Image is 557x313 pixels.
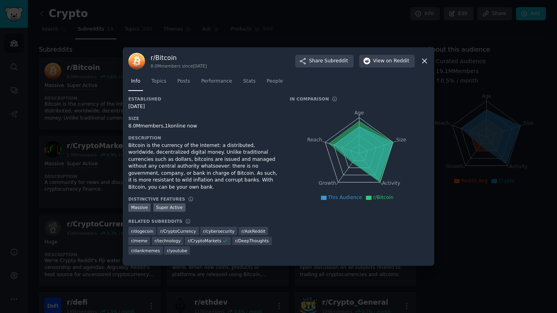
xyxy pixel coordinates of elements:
[264,75,286,91] a: People
[160,228,196,234] span: r/ CryptoCurrency
[203,228,234,234] span: r/ cybersecurity
[309,58,348,65] span: Share
[359,55,415,68] button: Viewon Reddit
[373,195,393,200] span: r/Bitcoin
[128,116,278,121] h3: Size
[243,78,255,85] span: Stats
[128,218,182,224] h3: Related Subreddits
[396,137,406,142] tspan: Size
[307,137,322,142] tspan: Reach
[131,248,160,253] span: r/ dankmemes
[290,96,329,102] h3: In Comparison
[188,238,221,243] span: r/ CryptoMarkets
[128,196,185,202] h3: Distinctive Features
[174,75,193,91] a: Posts
[151,54,207,62] h3: r/ Bitcoin
[295,55,354,68] button: ShareSubreddit
[201,78,232,85] span: Performance
[386,58,409,65] span: on Reddit
[128,103,278,110] div: [DATE]
[177,78,190,85] span: Posts
[131,238,147,243] span: r/ meme
[155,238,181,243] span: r/ technology
[131,78,140,85] span: Info
[151,63,207,69] div: 8.0M members since [DATE]
[149,75,169,91] a: Topics
[242,228,265,234] span: r/ AskReddit
[267,78,283,85] span: People
[325,58,348,65] span: Subreddit
[128,53,145,70] img: Bitcoin
[373,58,409,65] span: View
[153,203,186,212] div: Super Active
[198,75,235,91] a: Performance
[128,123,278,130] div: 8.0M members, 1k online now
[328,195,362,200] span: This Audience
[167,248,187,253] span: r/ youtube
[131,228,153,234] span: r/ dogecoin
[128,96,278,102] h3: Established
[354,110,364,116] tspan: Age
[151,78,166,85] span: Topics
[128,142,278,191] div: Bitcoin is the currency of the Internet: a distributed, worldwide, decentralized digital money. U...
[240,75,258,91] a: Stats
[319,180,336,186] tspan: Growth
[128,203,151,212] div: Massive
[235,238,269,243] span: r/ DeepThoughts
[382,180,400,186] tspan: Activity
[128,75,143,91] a: Info
[128,135,278,141] h3: Description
